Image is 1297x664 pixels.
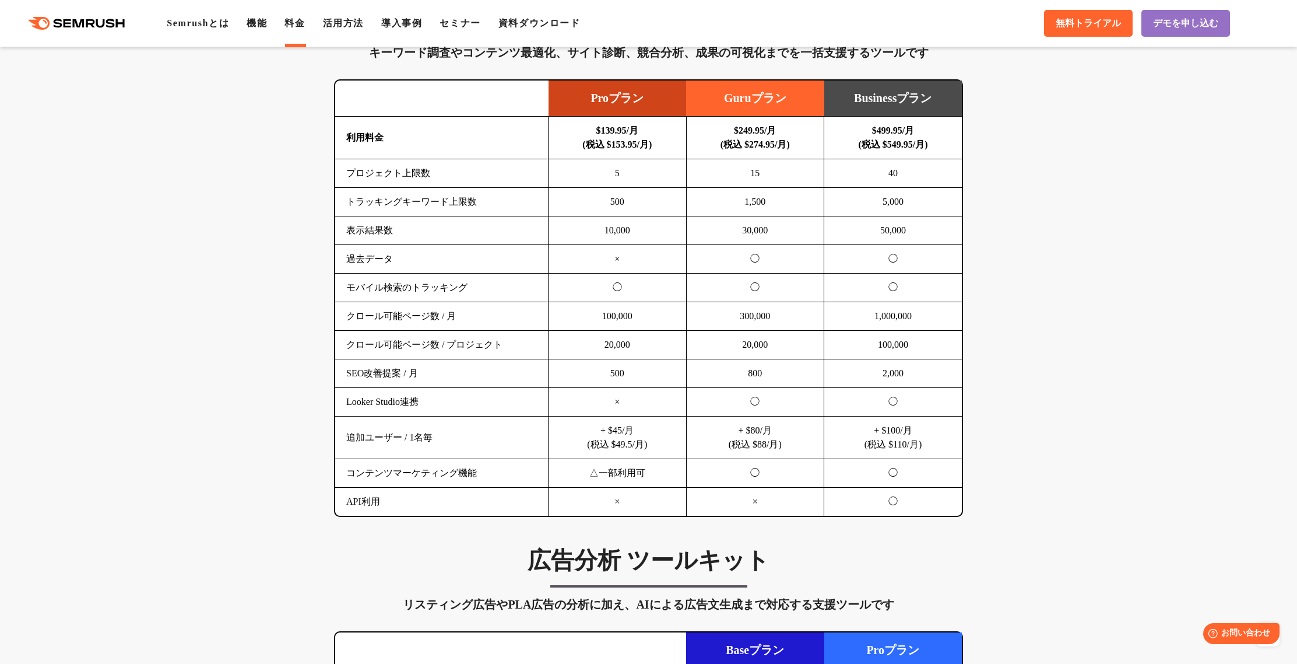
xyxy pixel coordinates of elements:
td: 10,000 [549,216,687,245]
td: 100,000 [824,331,962,359]
td: ◯ [824,388,962,417]
td: SEO改善提案 / 月 [335,359,549,388]
a: デモを申し込む [1141,10,1230,37]
td: ◯ [549,274,687,302]
td: Looker Studio連携 [335,388,549,417]
td: 追加ユーザー / 1名毎 [335,417,549,459]
td: 5 [549,159,687,188]
img: tab_domain_overview_orange.svg [40,69,49,78]
td: 800 [686,359,824,388]
td: 5,000 [824,188,962,216]
td: ◯ [686,245,824,274]
div: ドメイン: [DOMAIN_NAME] [30,30,135,41]
td: ◯ [686,459,824,488]
td: ◯ [824,459,962,488]
img: website_grey.svg [19,30,28,41]
td: + $80/月 (税込 $88/月) [686,417,824,459]
td: × [549,488,687,516]
b: 利用料金 [346,132,384,142]
a: セミナー [440,18,480,28]
td: 300,000 [686,302,824,331]
div: キーワード流入 [135,70,188,78]
td: + $45/月 (税込 $49.5/月) [549,417,687,459]
td: 1,000,000 [824,302,962,331]
td: 30,000 [686,216,824,245]
a: 導入事例 [381,18,422,28]
td: 1,500 [686,188,824,216]
td: 表示結果数 [335,216,549,245]
td: ◯ [824,488,962,516]
td: コンテンツマーケティング機能 [335,459,549,488]
div: リスティング広告やPLA広告の分析に加え、AIによる広告文生成まで対応する支援ツールです [334,595,963,614]
td: △一部利用可 [549,459,687,488]
b: $139.95/月 (税込 $153.95/月) [582,125,652,149]
td: × [686,488,824,516]
td: クロール可能ページ数 / 月 [335,302,549,331]
td: 500 [549,359,687,388]
td: 50,000 [824,216,962,245]
b: $249.95/月 (税込 $274.95/月) [720,125,790,149]
td: ◯ [824,245,962,274]
td: 20,000 [549,331,687,359]
iframe: Help widget launcher [1193,618,1284,651]
a: Semrushとは [167,18,229,28]
td: モバイル検索のトラッキング [335,274,549,302]
div: ドメイン概要 [52,70,97,78]
td: ◯ [824,274,962,302]
td: × [549,245,687,274]
img: tab_keywords_by_traffic_grey.svg [122,69,132,78]
td: Guruプラン [686,81,824,117]
div: v 4.0.25 [33,19,57,28]
td: × [549,388,687,417]
td: ◯ [686,274,824,302]
td: プロジェクト上限数 [335,159,549,188]
td: + $100/月 (税込 $110/月) [824,417,962,459]
span: 無料トライアル [1056,18,1121,30]
a: 資料ダウンロード [498,18,581,28]
td: 15 [686,159,824,188]
img: logo_orange.svg [19,19,28,28]
td: トラッキングキーワード上限数 [335,188,549,216]
td: 2,000 [824,359,962,388]
td: 過去データ [335,245,549,274]
div: キーワード調査やコンテンツ最適化、サイト診断、競合分析、成果の可視化までを一括支援するツールです [334,43,963,62]
span: デモを申し込む [1153,18,1218,30]
a: 活用方法 [323,18,364,28]
a: 無料トライアル [1044,10,1133,37]
a: 料金 [284,18,305,28]
b: $499.95/月 (税込 $549.95/月) [858,125,927,149]
td: Proプラン [549,81,687,117]
td: Businessプラン [824,81,962,117]
a: 機能 [247,18,267,28]
h3: 広告分析 ツールキット [334,546,963,575]
td: ◯ [686,388,824,417]
td: クロール可能ページ数 / プロジェクト [335,331,549,359]
td: 20,000 [686,331,824,359]
td: 100,000 [549,302,687,331]
td: API利用 [335,488,549,516]
td: 40 [824,159,962,188]
td: 500 [549,188,687,216]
